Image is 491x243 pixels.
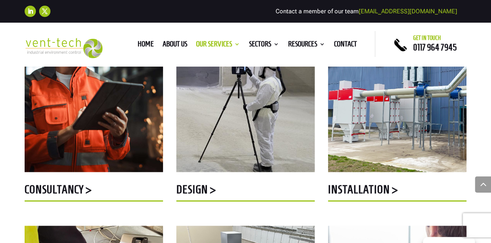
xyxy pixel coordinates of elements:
a: Home [137,41,153,50]
a: 0117 964 7945 [413,42,456,52]
a: Sectors [249,41,279,50]
a: About us [162,41,187,50]
a: Our Services [196,41,240,50]
a: Follow on X [39,6,50,17]
h5: Consultancy > [25,184,163,199]
h5: Installation > [328,184,466,199]
a: [EMAIL_ADDRESS][DOMAIN_NAME] [358,8,457,15]
img: 2023-09-27T08_35_16.549ZVENT-TECH---Clear-background [25,38,102,58]
a: Resources [288,41,325,50]
span: Get in touch [413,35,441,41]
h5: Design > [176,184,315,199]
span: Contact a member of our team [275,8,457,15]
a: Contact [334,41,357,50]
a: Follow on LinkedIn [25,6,36,17]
